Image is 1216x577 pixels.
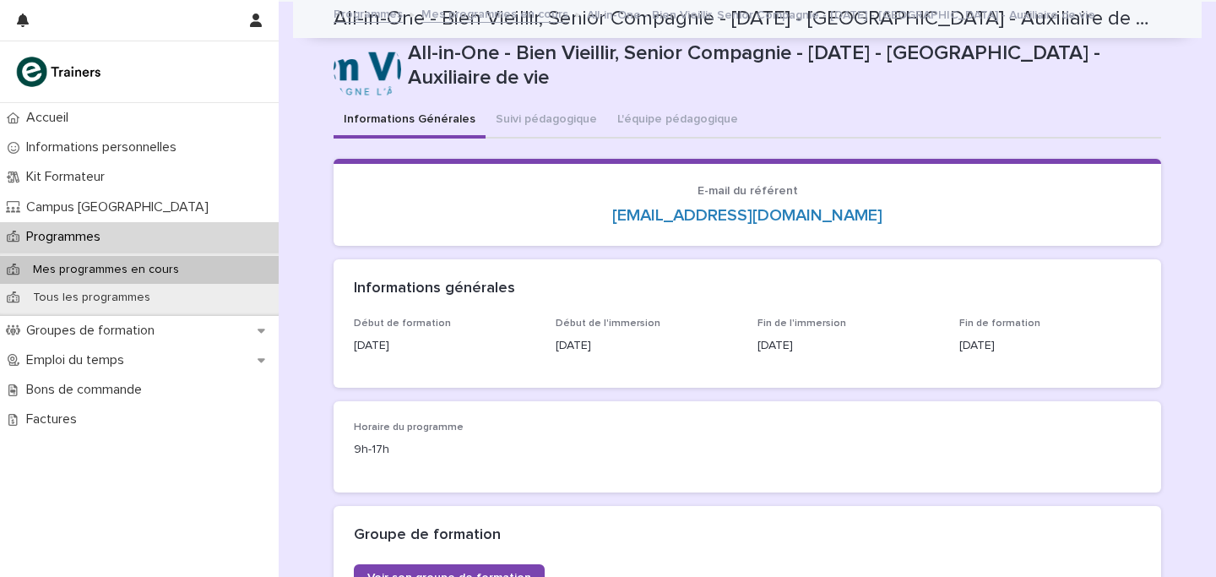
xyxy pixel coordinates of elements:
p: Emploi du temps [19,352,138,368]
span: Début de l'immersion [556,318,660,329]
span: Fin de l'immersion [757,318,846,329]
p: Accueil [19,110,82,126]
p: Kit Formateur [19,169,118,185]
p: Informations personnelles [19,139,190,155]
a: [EMAIL_ADDRESS][DOMAIN_NAME] [612,207,882,224]
p: Groupes de formation [19,323,168,339]
p: [DATE] [556,337,737,355]
span: Horaire du programme [354,422,464,433]
p: Factures [19,411,90,427]
p: All-in-One - Bien Vieillir, Senior Compagnie - [DATE] - [GEOGRAPHIC_DATA] - Auxiliaire de vie [408,41,1154,90]
p: All-in-One - Bien Vieillir, Senior Compagnie - [DATE] - [GEOGRAPHIC_DATA] - Auxiliaire de vie [587,4,1095,23]
span: Fin de formation [959,318,1040,329]
p: 9h-17h [354,441,603,459]
h2: Informations générales [354,280,515,298]
p: Tous les programmes [19,291,164,305]
p: Mes programmes en cours [19,263,193,277]
p: [DATE] [354,337,535,355]
p: Campus [GEOGRAPHIC_DATA] [19,199,222,215]
button: Suivi pédagogique [486,103,607,139]
button: L'équipe pédagogique [607,103,748,139]
p: Programmes [19,229,114,245]
p: [DATE] [959,337,1141,355]
img: K0CqGN7SDeD6s4JG8KQk [14,55,106,89]
p: [DATE] [757,337,939,355]
h2: Groupe de formation [354,526,501,545]
span: E-mail du référent [698,185,798,197]
a: Programmes [334,3,403,23]
a: Mes programmes en cours [421,3,568,23]
button: Informations Générales [334,103,486,139]
p: Bons de commande [19,382,155,398]
span: Début de formation [354,318,451,329]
